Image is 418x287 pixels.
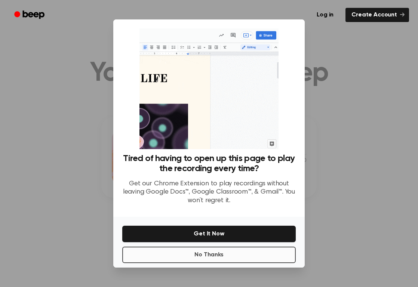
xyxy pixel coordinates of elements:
[122,154,296,174] h3: Tired of having to open up this page to play the recording every time?
[139,28,278,149] img: Beep extension in action
[309,6,341,24] a: Log in
[122,247,296,263] button: No Thanks
[9,8,51,22] a: Beep
[122,180,296,205] p: Get our Chrome Extension to play recordings without leaving Google Docs™, Google Classroom™, & Gm...
[122,226,296,242] button: Get It Now
[345,8,409,22] a: Create Account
